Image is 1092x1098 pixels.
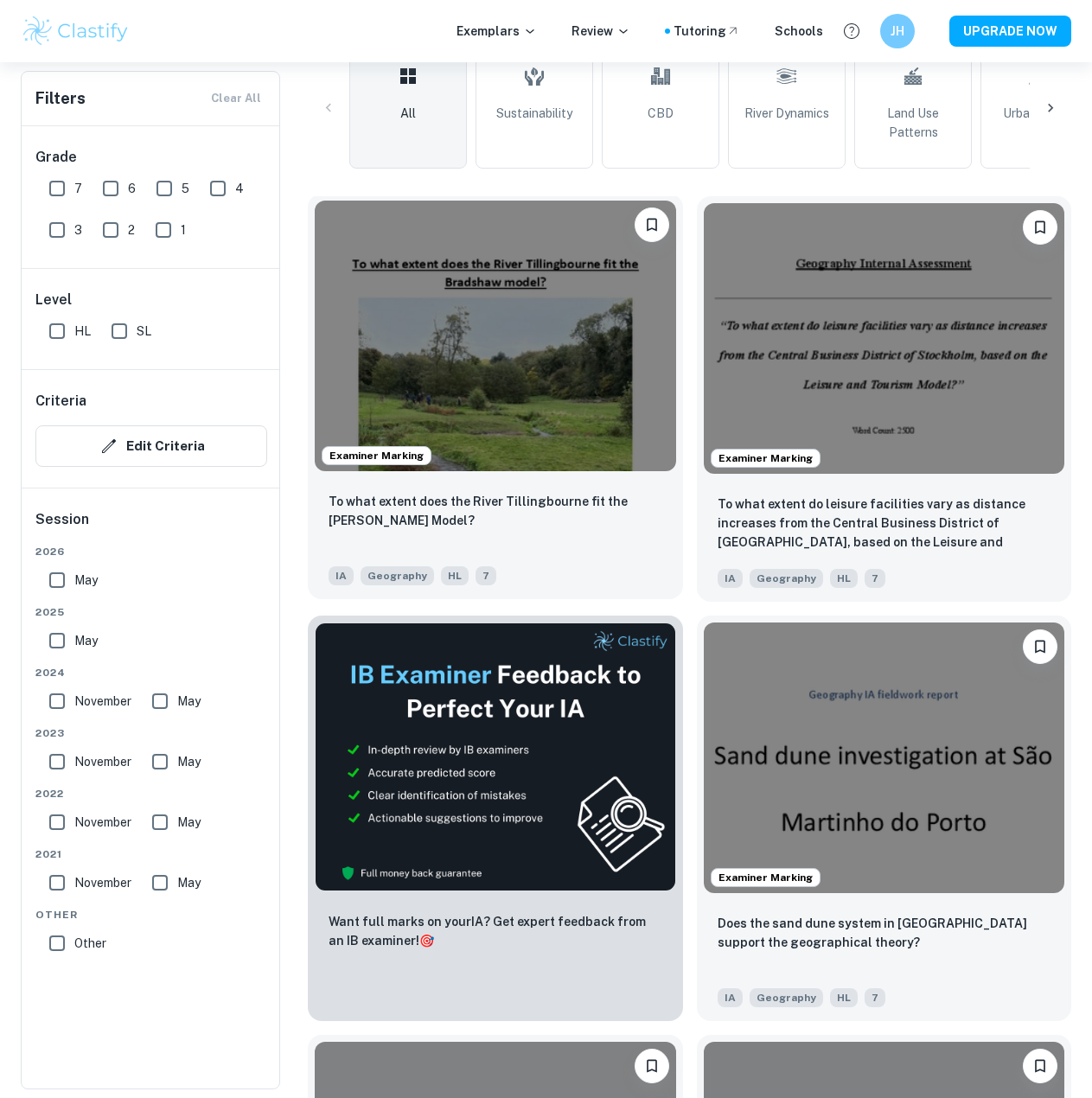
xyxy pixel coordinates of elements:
[235,179,244,198] span: 4
[496,104,572,123] span: Sustainability
[750,569,823,588] span: Geography
[704,622,1065,893] img: Geography IA example thumbnail: Does the sand dune system in São Martinh
[635,1049,669,1083] button: Bookmark
[35,786,267,801] span: 2022
[1023,1049,1057,1083] button: Bookmark
[862,104,964,142] span: Land Use Patterns
[177,692,201,711] span: May
[21,14,131,48] img: Clastify logo
[888,22,908,41] h6: JH
[880,14,915,48] button: JH
[865,569,885,588] span: 7
[441,566,469,585] span: HL
[181,220,186,239] span: 1
[35,509,267,544] h6: Session
[572,22,630,41] p: Review
[837,16,866,46] button: Help and Feedback
[1023,210,1057,245] button: Bookmark
[674,22,740,41] a: Tutoring
[74,813,131,832] span: November
[74,692,131,711] span: November
[74,220,82,239] span: 3
[74,752,131,771] span: November
[704,203,1065,474] img: Geography IA example thumbnail: To what extent do leisure facilities var
[718,914,1051,952] p: Does the sand dune system in São Martinho do Porto support the geographical theory?
[177,752,201,771] span: May
[128,179,136,198] span: 6
[648,104,674,123] span: CBD
[712,870,820,885] span: Examiner Marking
[400,104,416,123] span: All
[830,988,858,1007] span: HL
[635,207,669,242] button: Bookmark
[361,566,434,585] span: Geography
[718,988,743,1007] span: IA
[750,988,823,1007] span: Geography
[74,631,98,650] span: May
[744,104,829,123] span: River Dynamics
[419,934,434,948] span: 🎯
[177,813,201,832] span: May
[35,86,86,111] h6: Filters
[476,566,496,585] span: 7
[718,495,1051,553] p: To what extent do leisure facilities vary as distance increases from the Central Business Distric...
[1023,629,1057,664] button: Bookmark
[697,196,1072,602] a: Examiner MarkingBookmarkTo what extent do leisure facilities vary as distance increases from the ...
[177,873,201,892] span: May
[35,846,267,862] span: 2021
[74,179,82,198] span: 7
[308,616,683,1021] a: ThumbnailWant full marks on yourIA? Get expert feedback from an IB examiner!
[949,16,1071,47] button: UPGRADE NOW
[329,566,354,585] span: IA
[35,665,267,680] span: 2024
[329,492,662,530] p: To what extent does the River Tillingbourne fit the Bradshaw Model?
[35,544,267,559] span: 2026
[35,907,267,922] span: Other
[35,425,267,467] button: Edit Criteria
[322,448,431,463] span: Examiner Marking
[1003,104,1076,123] span: Urban Stress
[697,616,1072,1021] a: Examiner MarkingBookmarkDoes the sand dune system in São Martinho do Porto support the geographic...
[457,22,537,41] p: Exemplars
[74,934,106,953] span: Other
[329,912,662,950] p: Want full marks on your IA ? Get expert feedback from an IB examiner!
[137,322,151,341] span: SL
[35,604,267,620] span: 2025
[830,569,858,588] span: HL
[718,569,743,588] span: IA
[35,290,267,310] h6: Level
[315,201,676,471] img: Geography IA example thumbnail: To what extent does the River Tillingbou
[35,725,267,741] span: 2023
[74,873,131,892] span: November
[308,196,683,602] a: Examiner MarkingBookmarkTo what extent does the River Tillingbourne fit the Bradshaw Model?IAGeog...
[35,147,267,168] h6: Grade
[865,988,885,1007] span: 7
[35,391,86,412] h6: Criteria
[74,322,91,341] span: HL
[315,622,676,891] img: Thumbnail
[74,571,98,590] span: May
[128,220,135,239] span: 2
[775,22,823,41] a: Schools
[712,450,820,466] span: Examiner Marking
[182,179,189,198] span: 5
